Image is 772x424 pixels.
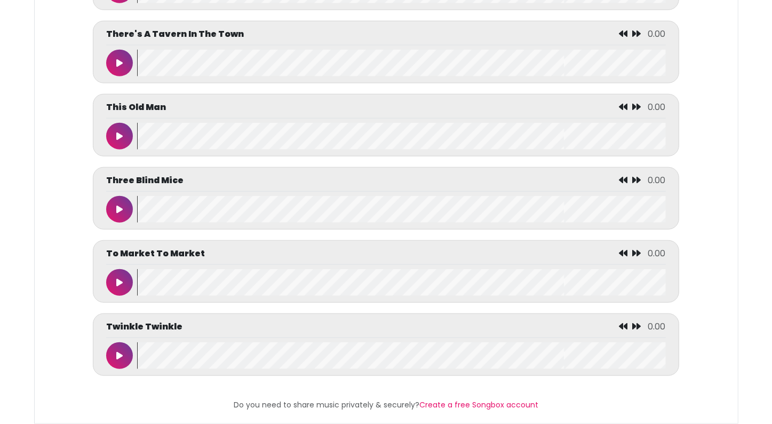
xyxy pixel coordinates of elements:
p: Twinkle Twinkle [106,320,182,333]
span: 0.00 [648,28,666,40]
p: To Market To Market [106,247,205,260]
span: 0.00 [648,174,666,186]
p: There's A Tavern In The Town [106,28,244,41]
p: Three Blind Mice [106,174,184,187]
span: 0.00 [648,320,666,333]
span: 0.00 [648,247,666,260]
span: 0.00 [648,101,666,113]
a: Create a free Songbox account [419,399,538,410]
p: Do you need to share music privately & securely? [41,399,731,411]
p: This Old Man [106,101,166,114]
